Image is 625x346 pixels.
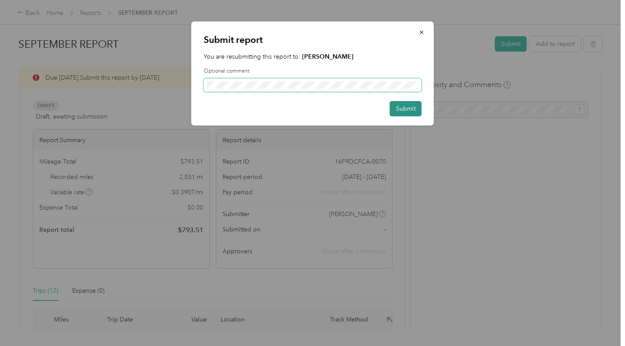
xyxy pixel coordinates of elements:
button: Submit [390,101,422,116]
strong: [PERSON_NAME] [302,53,354,60]
p: Submit report [204,34,422,46]
p: You are resubmitting this report to: [204,52,422,61]
label: Optional comment [204,67,422,75]
iframe: Everlance-gr Chat Button Frame [576,297,625,346]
